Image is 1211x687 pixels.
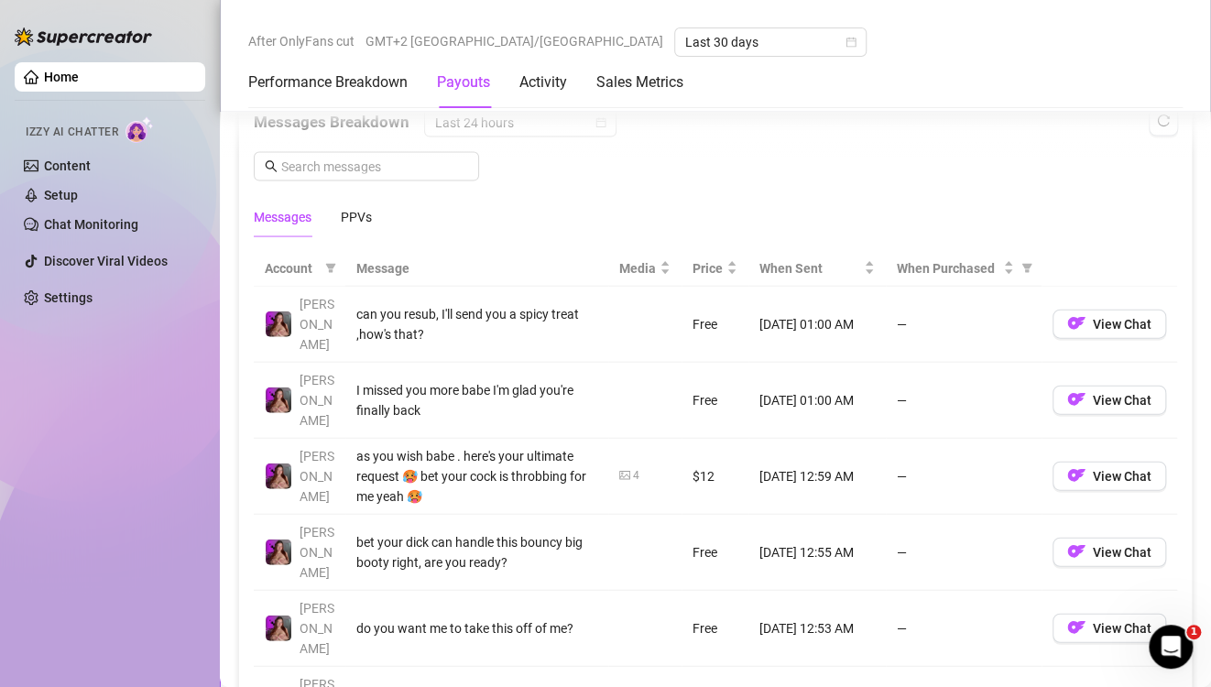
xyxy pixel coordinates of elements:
button: OFView Chat [1053,386,1166,415]
span: [PERSON_NAME] [300,601,334,656]
span: View Chat [1093,469,1151,484]
td: [DATE] 01:00 AM [748,363,886,439]
div: can you resub, I'll send you a spicy treat ,how's that? [356,304,597,344]
span: View Chat [1093,545,1151,560]
td: — [886,591,1042,667]
span: filter [322,255,340,282]
td: [DATE] 01:00 AM [748,287,886,363]
td: — [886,287,1042,363]
span: calendar [595,117,606,128]
span: View Chat [1093,393,1151,408]
div: do you want me to take this off of me? [356,618,597,638]
a: OFView Chat [1053,397,1166,411]
span: Izzy AI Chatter [26,124,118,141]
span: Price [693,258,723,278]
span: View Chat [1093,621,1151,636]
div: Performance Breakdown [248,71,408,93]
div: as you wish babe . here's your ultimate request 🥵 bet your cock is throbbing for me yeah 🥵 [356,446,597,507]
span: When Purchased [897,258,999,278]
img: OF [1067,542,1086,561]
td: Free [682,363,748,439]
a: OFView Chat [1053,321,1166,335]
td: — [886,515,1042,591]
td: [DATE] 12:59 AM [748,439,886,515]
th: Media [608,251,682,287]
td: Free [682,287,748,363]
a: OFView Chat [1053,549,1166,563]
div: I missed you more babe I'm glad you're finally back [356,380,597,420]
span: calendar [846,37,856,48]
span: 1 [1186,625,1201,639]
span: After OnlyFans cut [248,27,355,55]
div: 4 [633,467,639,485]
input: Search messages [281,157,468,177]
button: OFView Chat [1053,310,1166,339]
span: [PERSON_NAME] [300,449,334,504]
button: OFView Chat [1053,462,1166,491]
span: picture [619,470,630,481]
th: When Sent [748,251,886,287]
span: filter [1021,263,1032,274]
a: Discover Viral Videos [44,254,168,268]
span: Media [619,258,656,278]
img: allison [266,387,291,413]
span: [PERSON_NAME] [300,297,334,352]
th: Message [345,251,608,287]
span: filter [325,263,336,274]
td: Free [682,591,748,667]
img: allison [266,540,291,565]
span: [PERSON_NAME] [300,373,334,428]
img: OF [1067,314,1086,333]
div: Activity [519,71,567,93]
img: allison [266,463,291,489]
span: GMT+2 [GEOGRAPHIC_DATA]/[GEOGRAPHIC_DATA] [365,27,663,55]
img: OF [1067,618,1086,637]
td: Free [682,515,748,591]
img: OF [1067,466,1086,485]
a: Home [44,70,79,84]
a: OFView Chat [1053,625,1166,639]
img: logo-BBDzfeDw.svg [15,27,152,46]
img: AI Chatter [125,116,154,143]
img: allison [266,616,291,641]
a: OFView Chat [1053,473,1166,487]
a: Setup [44,188,78,202]
span: reload [1157,114,1170,127]
img: OF [1067,390,1086,409]
span: When Sent [759,258,860,278]
span: View Chat [1093,317,1151,332]
a: Chat Monitoring [44,217,138,232]
th: Price [682,251,748,287]
img: allison [266,311,291,337]
span: Last 30 days [685,28,856,56]
td: — [886,363,1042,439]
iframe: Intercom live chat [1149,625,1193,669]
div: Messages [254,207,311,227]
th: When Purchased [886,251,1042,287]
a: Settings [44,290,93,305]
button: OFView Chat [1053,538,1166,567]
div: Sales Metrics [596,71,683,93]
span: [PERSON_NAME] [300,525,334,580]
td: [DATE] 12:53 AM [748,591,886,667]
span: search [265,160,278,173]
span: filter [1018,255,1036,282]
div: bet your dick can handle this bouncy big booty right, are you ready? [356,532,597,572]
span: Account [265,258,318,278]
span: Last 24 hours [435,109,605,136]
a: Content [44,158,91,173]
div: PPVs [341,207,372,227]
button: OFView Chat [1053,614,1166,643]
td: $12 [682,439,748,515]
div: Payouts [437,71,490,93]
div: Messages Breakdown [254,108,1177,137]
td: — [886,439,1042,515]
td: [DATE] 12:55 AM [748,515,886,591]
